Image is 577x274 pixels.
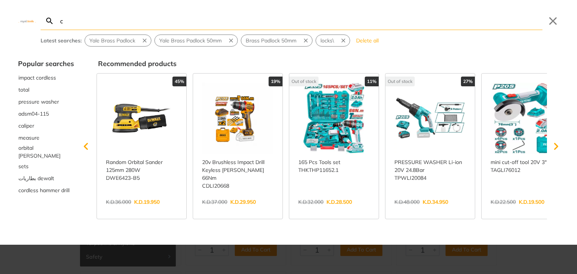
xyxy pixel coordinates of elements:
div: Suggestion: Yale Brass Padlock [85,35,151,47]
button: Select suggestion: cordless hammer drill [18,184,74,196]
div: Suggestion: measure [18,132,74,144]
input: Search… [59,12,542,30]
img: Close [18,19,36,23]
div: Suggestion: sets [18,160,74,172]
button: Close [547,15,559,27]
svg: Scroll right [548,139,563,154]
button: Select suggestion: impact cordless [18,72,74,84]
span: Brass Padlock 50mm [246,37,296,45]
button: Remove suggestion: Brass Padlock 50mm [301,35,312,46]
button: Remove suggestion: Yale Brass Padlock [140,35,151,46]
button: Select suggestion: adsm04-115 [18,108,74,120]
span: caliper [18,122,34,130]
span: sets [18,163,29,170]
: Suggestion: locks\ [316,35,350,47]
div: Popular searches [18,59,74,69]
button: Select suggestion: total [18,84,74,96]
button: Select suggestion: Brass Padlock 50mm [241,35,301,46]
div: Out of stock [385,77,415,86]
div: Suggestion: impact cordless [18,72,74,84]
div: Suggestion: orbital sande [18,144,74,160]
div: Suggestion: pressure washer [18,96,74,108]
span: بطاريات dewalt [18,175,54,182]
span: measure [18,134,39,142]
button: Select suggestion: بطاريات dewalt [18,172,74,184]
button: Select suggestion: sets [18,160,74,172]
button: Select suggestion: Yale Brass Padlock 50mm [155,35,226,46]
button: Select suggestion: orbital sande [18,144,74,160]
div: Suggestion: total [18,84,74,96]
span: total [18,86,29,94]
button: Remove suggestion: Yale Brass Padlock 50mm [226,35,237,46]
button: Select suggestion: measure [18,132,74,144]
div: 11% [365,77,379,86]
button: Select suggestion: Yale Brass Padlock [85,35,140,46]
div: Latest searches: [41,37,82,45]
span: impact cordless [18,74,56,82]
: Select suggestion: locks\ [316,35,338,46]
span: pressure washer [18,98,59,106]
div: 19% [269,77,282,86]
div: Suggestion: Yale Brass Padlock 50mm [154,35,238,47]
div: Suggestion: cordless hammer drill [18,184,74,196]
: Remove suggestion: locks\ [338,35,350,46]
svg: Remove suggestion: Brass Padlock 50mm [302,37,309,44]
span: cordless hammer drill [18,187,69,194]
div: 27% [461,77,475,86]
div: Suggestion: adsm04-115 [18,108,74,120]
div: Suggestion: بطاريات dewalt [18,172,74,184]
div: 45% [172,77,186,86]
div: Out of stock [289,77,319,86]
div: Suggestion: Brass Padlock 50mm [241,35,313,47]
button: Delete all [353,35,382,47]
div: Suggestion: caliper [18,120,74,132]
svg: Remove suggestion: Yale Brass Padlock [141,37,148,44]
button: Select suggestion: pressure washer [18,96,74,108]
span: adsm04-115 [18,110,49,118]
: Remove suggestion: locks\ [340,37,347,44]
div: Recommended products [98,59,559,69]
svg: Remove suggestion: Yale Brass Padlock 50mm [228,37,234,44]
svg: Search [45,17,54,26]
span: orbital [PERSON_NAME] [18,144,74,160]
button: Select suggestion: caliper [18,120,74,132]
span: Yale Brass Padlock [89,37,135,45]
span: Yale Brass Padlock 50mm [159,37,222,45]
span: locks\ [320,37,334,45]
svg: Scroll left [79,139,94,154]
